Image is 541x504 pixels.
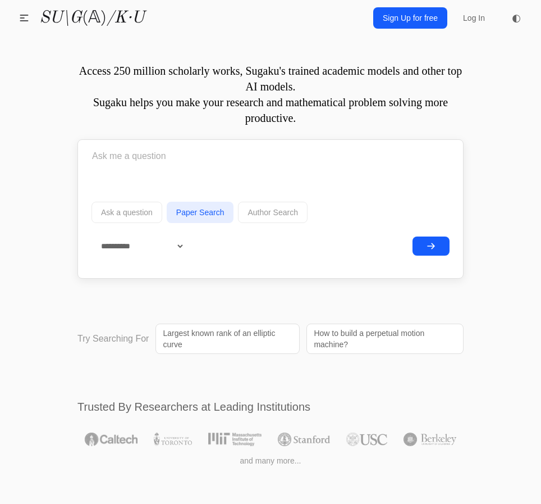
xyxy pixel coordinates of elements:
[91,202,162,223] button: Ask a question
[39,8,144,28] a: SU\G(𝔸)/K·U
[512,13,521,23] span: ◐
[346,433,387,446] img: USC
[77,63,464,126] p: Access 250 million scholarly works, Sugaku's trained academic models and other top AI models. Sug...
[85,433,137,446] img: Caltech
[456,8,492,28] a: Log In
[77,332,149,346] p: Try Searching For
[505,7,528,29] button: ◐
[208,433,262,446] img: MIT
[154,433,192,446] img: University of Toronto
[107,10,144,26] i: /K·U
[77,399,464,415] h2: Trusted By Researchers at Leading Institutions
[373,7,447,29] a: Sign Up for free
[404,433,456,446] img: UC Berkeley
[155,324,300,354] a: Largest known rank of an elliptic curve
[240,455,301,466] span: and many more...
[167,202,234,223] button: Paper Search
[306,324,464,354] a: How to build a perpetual motion machine?
[91,142,450,170] input: Ask me a question
[238,202,308,223] button: Author Search
[39,10,82,26] i: SU\G
[278,433,330,446] img: Stanford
